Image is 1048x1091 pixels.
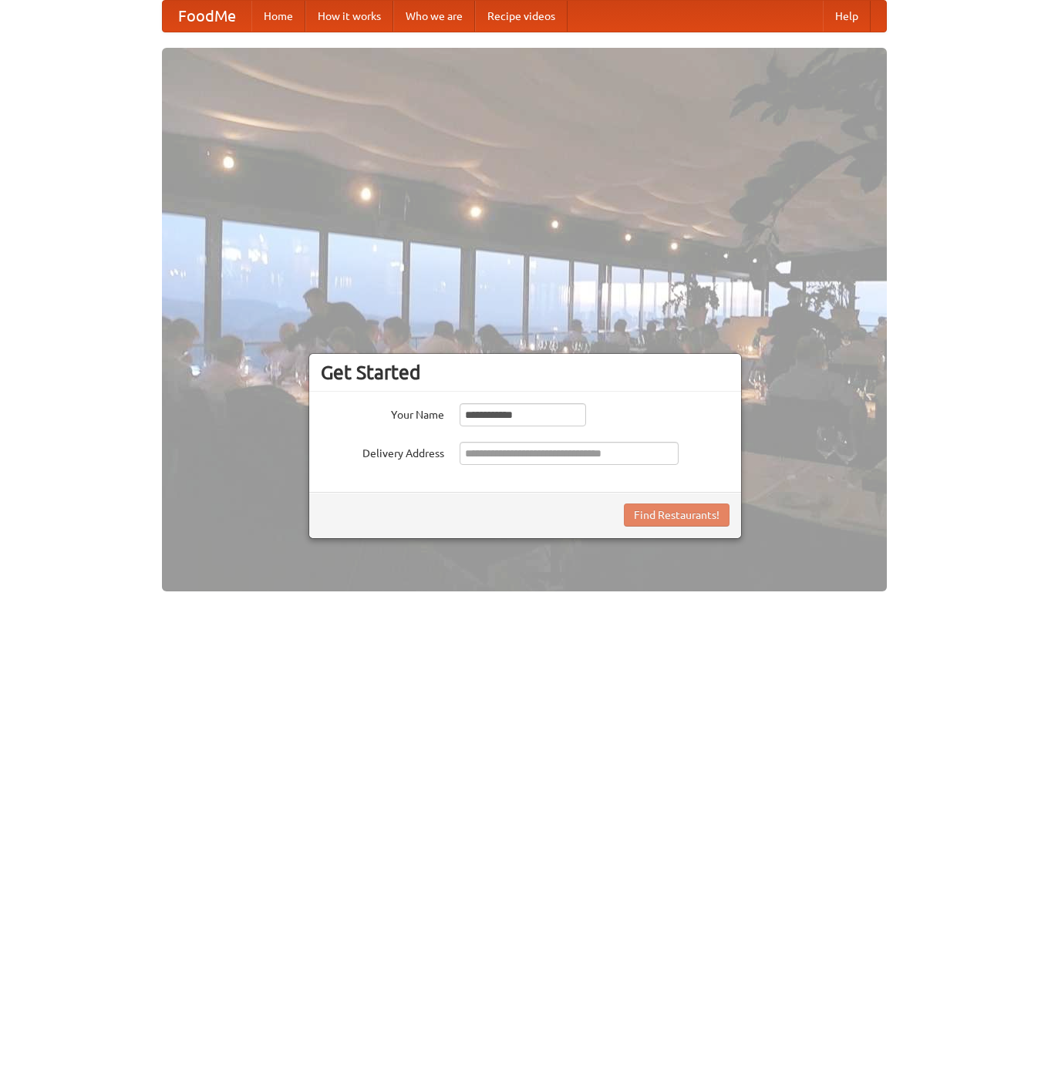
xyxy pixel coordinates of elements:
[393,1,475,32] a: Who we are
[163,1,251,32] a: FoodMe
[624,503,730,527] button: Find Restaurants!
[321,361,730,384] h3: Get Started
[321,442,444,461] label: Delivery Address
[475,1,568,32] a: Recipe videos
[823,1,871,32] a: Help
[251,1,305,32] a: Home
[305,1,393,32] a: How it works
[321,403,444,423] label: Your Name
